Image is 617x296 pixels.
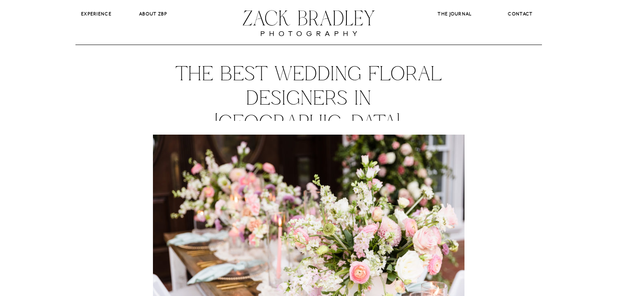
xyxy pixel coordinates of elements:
b: CONTACT [508,11,533,17]
b: The Journal [438,11,471,17]
h1: The Best Wedding Floral Designers in [GEOGRAPHIC_DATA], [GEOGRAPHIC_DATA] [167,63,450,160]
a: About ZBP [132,10,174,18]
b: About ZBP [139,11,167,17]
a: Experience [75,10,118,18]
a: The Journal [432,10,478,18]
a: CONTACT [501,10,540,18]
b: Experience [81,11,112,17]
